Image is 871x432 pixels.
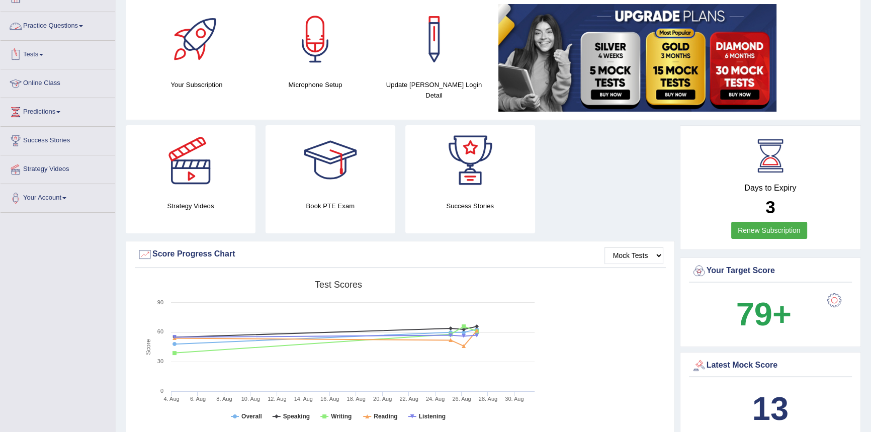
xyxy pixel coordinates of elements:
text: 60 [157,328,163,334]
tspan: Overall [241,413,262,420]
tspan: 4. Aug [163,396,179,402]
h4: Book PTE Exam [266,201,395,211]
h4: Update [PERSON_NAME] Login Detail [380,79,488,101]
a: Tests [1,41,115,66]
b: 3 [765,197,775,217]
tspan: 16. Aug [320,396,339,402]
tspan: Reading [374,413,397,420]
tspan: Score [145,339,152,355]
b: 13 [752,390,789,427]
tspan: 26. Aug [452,396,471,402]
tspan: Test scores [315,280,362,290]
tspan: 30. Aug [505,396,524,402]
tspan: 28. Aug [479,396,497,402]
tspan: 22. Aug [399,396,418,402]
div: Score Progress Chart [137,247,663,262]
tspan: Speaking [283,413,310,420]
h4: Success Stories [405,201,535,211]
div: Your Target Score [691,264,850,279]
a: Success Stories [1,127,115,152]
h4: Days to Expiry [691,184,850,193]
tspan: 18. Aug [347,396,366,402]
h4: Your Subscription [142,79,251,90]
a: Predictions [1,98,115,123]
tspan: 14. Aug [294,396,313,402]
text: 30 [157,358,163,364]
tspan: 8. Aug [216,396,232,402]
tspan: Writing [331,413,352,420]
b: 79+ [736,296,792,332]
tspan: 12. Aug [268,396,286,402]
a: Renew Subscription [731,222,807,239]
text: 90 [157,299,163,305]
a: Practice Questions [1,12,115,37]
a: Your Account [1,184,115,209]
tspan: 24. Aug [426,396,445,402]
div: Latest Mock Score [691,358,850,373]
tspan: 10. Aug [241,396,260,402]
tspan: 20. Aug [373,396,392,402]
h4: Microphone Setup [261,79,370,90]
a: Online Class [1,69,115,95]
tspan: Listening [419,413,446,420]
img: small5.jpg [498,4,776,112]
text: 0 [160,388,163,394]
tspan: 6. Aug [190,396,206,402]
h4: Strategy Videos [126,201,255,211]
a: Strategy Videos [1,155,115,181]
